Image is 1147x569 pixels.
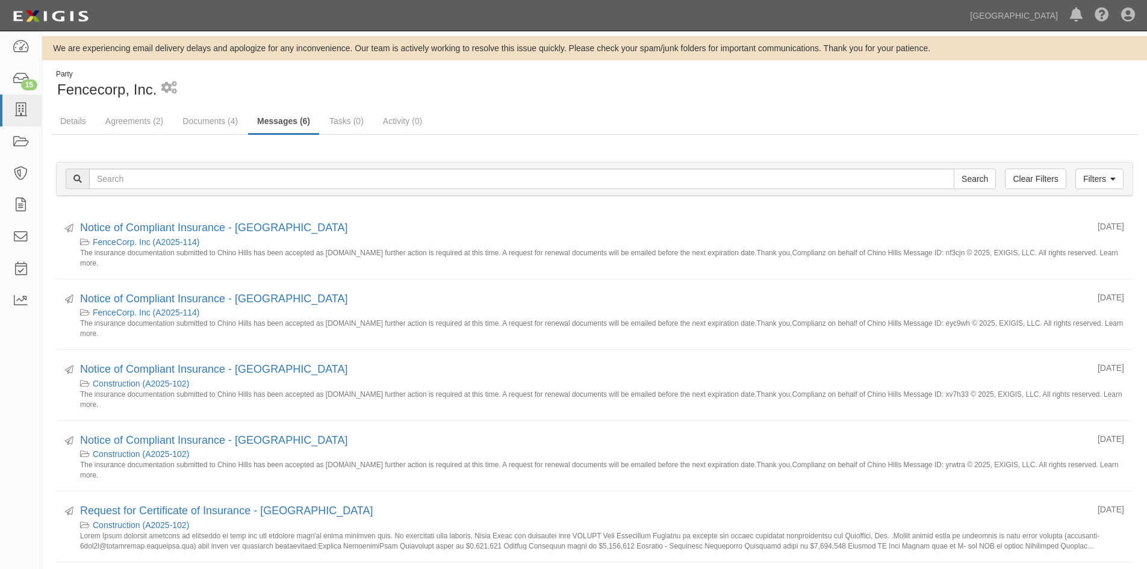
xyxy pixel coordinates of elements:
[80,248,1124,267] small: The insurance documentation submitted to Chino Hills has been accepted as [DOMAIN_NAME] further a...
[93,379,189,388] a: Construction (A2025-102)
[65,508,73,516] i: Sent
[21,79,37,90] div: 15
[80,505,373,517] a: Request for Certificate of Insurance - [GEOGRAPHIC_DATA]
[161,82,177,95] i: 1 scheduled workflow
[65,437,73,446] i: Sent
[57,81,157,98] span: Fencecorp, Inc.
[80,531,1124,550] small: Lorem Ipsum dolorsit ametcons ad elitseddo ei temp inc utl etdolore magn'al enima minimven quis. ...
[80,390,1124,408] small: The insurance documentation submitted to Chino Hills has been accepted as [DOMAIN_NAME] further a...
[1005,169,1066,189] a: Clear Filters
[80,363,347,375] a: Notice of Compliant Insurance - [GEOGRAPHIC_DATA]
[173,109,247,133] a: Documents (4)
[80,362,1089,378] div: Notice of Compliant Insurance - Chino Hills
[93,308,199,317] a: FenceCorp. Inc (A2025-114)
[56,69,157,79] div: Party
[65,366,73,375] i: Sent
[96,109,172,133] a: Agreements (2)
[51,69,586,100] div: Fencecorp, Inc.
[80,503,1089,519] div: Request for Certificate of Insurance - Chino Hills
[954,169,996,189] input: Search
[80,434,347,446] a: Notice of Compliant Insurance - [GEOGRAPHIC_DATA]
[964,4,1064,28] a: [GEOGRAPHIC_DATA]
[9,5,92,27] img: logo-5460c22ac91f19d4615b14bd174203de0afe785f0fc80cf4dbbc73dc1793850b.png
[80,378,1124,390] div: Construction (A2025-102)
[80,460,1124,479] small: The insurance documentation submitted to Chino Hills has been accepted as [DOMAIN_NAME] further a...
[80,448,1124,460] div: Construction (A2025-102)
[80,236,1124,248] div: FenceCorp. Inc (A2025-114)
[1095,8,1109,23] i: Help Center - Complianz
[80,319,1124,337] small: The insurance documentation submitted to Chino Hills has been accepted as [DOMAIN_NAME] further a...
[93,237,199,247] a: FenceCorp. Inc (A2025-114)
[1098,433,1124,445] div: [DATE]
[51,109,95,133] a: Details
[1098,362,1124,374] div: [DATE]
[65,225,73,233] i: Sent
[1075,169,1124,189] a: Filters
[1098,291,1124,303] div: [DATE]
[80,220,1089,236] div: Notice of Compliant Insurance - Chino Hills
[80,291,1089,307] div: Notice of Compliant Insurance - Chino Hills
[80,519,1124,531] div: Construction (A2025-102)
[65,296,73,304] i: Sent
[1098,220,1124,232] div: [DATE]
[93,520,189,530] a: Construction (A2025-102)
[80,306,1124,319] div: FenceCorp. Inc (A2025-114)
[80,433,1089,449] div: Notice of Compliant Insurance - Chino Hills
[1098,503,1124,515] div: [DATE]
[320,109,373,133] a: Tasks (0)
[89,169,954,189] input: Search
[248,109,319,135] a: Messages (6)
[93,449,189,459] a: Construction (A2025-102)
[374,109,431,133] a: Activity (0)
[42,42,1147,54] div: We are experiencing email delivery delays and apologize for any inconvenience. Our team is active...
[80,293,347,305] a: Notice of Compliant Insurance - [GEOGRAPHIC_DATA]
[80,222,347,234] a: Notice of Compliant Insurance - [GEOGRAPHIC_DATA]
